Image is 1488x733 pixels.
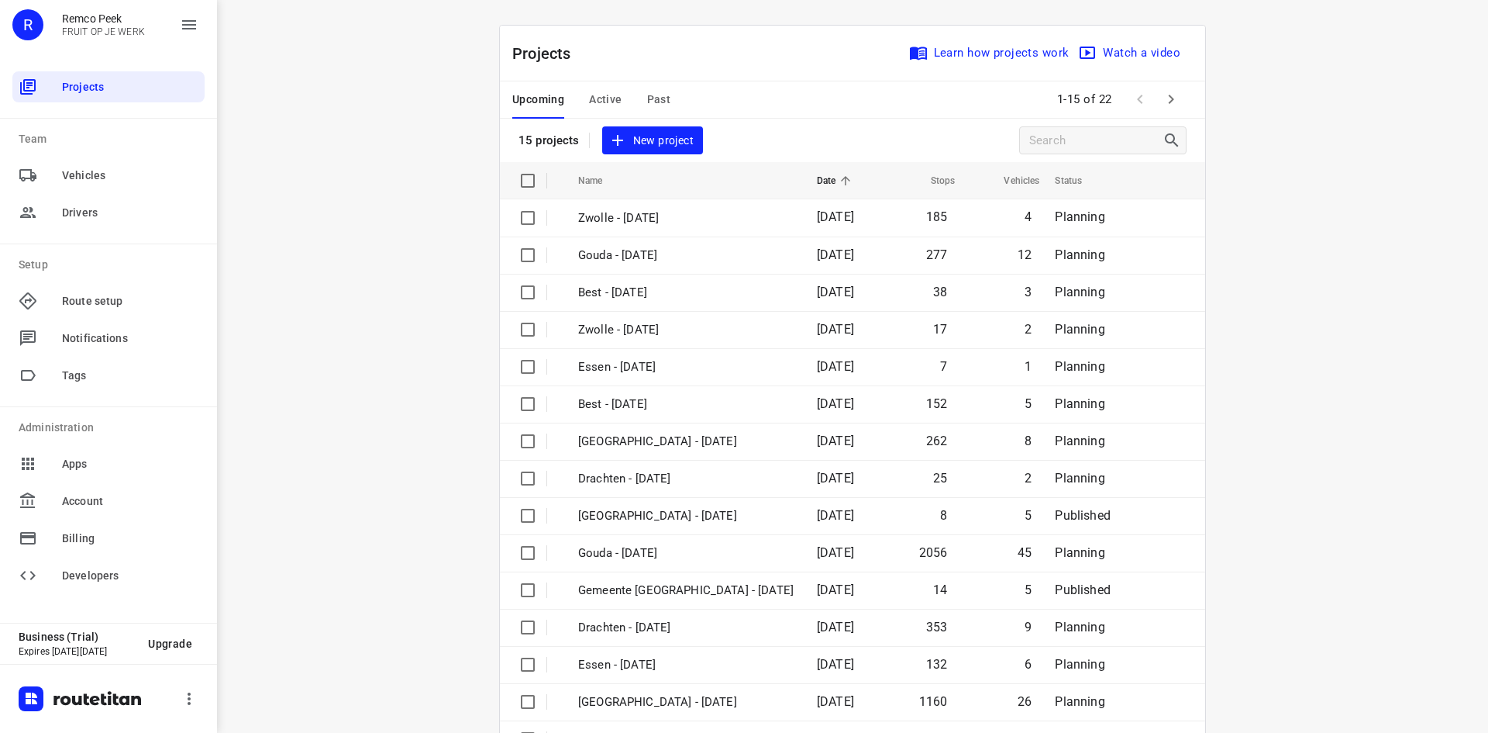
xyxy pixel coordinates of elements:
[578,582,794,600] p: Gemeente Rotterdam - Wednesday
[817,583,854,597] span: [DATE]
[1025,508,1032,523] span: 5
[1055,657,1104,672] span: Planning
[1055,545,1104,560] span: Planning
[62,26,145,37] p: FRUIT OP JE WERK
[1025,434,1032,448] span: 8
[148,638,192,650] span: Upgrade
[602,126,703,155] button: New project
[62,79,198,95] span: Projects
[62,368,198,384] span: Tags
[512,90,564,109] span: Upcoming
[578,619,794,637] p: Drachten - Wednesday
[933,583,947,597] span: 14
[1055,247,1104,262] span: Planning
[512,42,584,65] p: Projects
[1162,131,1186,150] div: Search
[919,545,948,560] span: 2056
[926,396,948,411] span: 152
[1025,322,1032,337] span: 2
[647,90,671,109] span: Past
[817,508,854,523] span: [DATE]
[926,620,948,634] span: 353
[933,471,947,486] span: 25
[62,205,198,221] span: Drivers
[817,322,854,337] span: [DATE]
[19,420,205,436] p: Administration
[1025,471,1032,486] span: 2
[926,247,948,262] span: 277
[926,434,948,448] span: 262
[926,209,948,224] span: 185
[518,133,580,147] p: 15 projects
[1018,545,1032,560] span: 45
[19,646,136,657] p: Expires [DATE][DATE]
[12,323,205,354] div: Notifications
[12,197,205,228] div: Drivers
[578,433,794,451] p: Zwolle - Thursday
[578,507,794,525] p: Gemeente Rotterdam - Thursday
[1018,694,1032,709] span: 26
[911,171,956,190] span: Stops
[578,209,794,227] p: Zwolle - [DATE]
[62,168,198,184] span: Vehicles
[578,247,794,265] p: Gouda - Friday
[933,322,947,337] span: 17
[1025,359,1032,374] span: 1
[578,171,623,190] span: Name
[817,171,856,190] span: Date
[817,209,854,224] span: [DATE]
[1055,583,1111,597] span: Published
[817,694,854,709] span: [DATE]
[578,656,794,674] p: Essen - Wednesday
[817,545,854,560] span: [DATE]
[1055,396,1104,411] span: Planning
[62,12,145,25] p: Remco Peek
[919,694,948,709] span: 1160
[12,523,205,554] div: Billing
[62,493,198,510] span: Account
[62,330,198,347] span: Notifications
[1055,359,1104,374] span: Planning
[1055,471,1104,486] span: Planning
[1125,84,1156,115] span: Previous Page
[940,508,947,523] span: 8
[1055,322,1104,337] span: Planning
[62,293,198,309] span: Route setup
[578,321,794,339] p: Zwolle - Friday
[12,486,205,517] div: Account
[817,247,854,262] span: [DATE]
[940,359,947,374] span: 7
[1055,171,1102,190] span: Status
[578,470,794,488] p: Drachten - Thursday
[12,9,43,40] div: R
[136,630,205,658] button: Upgrade
[1025,620,1032,634] span: 9
[1025,583,1032,597] span: 5
[578,358,794,376] p: Essen - Friday
[19,131,205,147] p: Team
[1025,657,1032,672] span: 6
[611,131,694,150] span: New project
[926,657,948,672] span: 132
[62,568,198,584] span: Developers
[1025,285,1032,299] span: 3
[62,531,198,547] span: Billing
[1156,84,1187,115] span: Next Page
[12,560,205,591] div: Developers
[19,257,205,273] p: Setup
[12,71,205,102] div: Projects
[817,285,854,299] span: [DATE]
[1055,434,1104,448] span: Planning
[817,434,854,448] span: [DATE]
[817,657,854,672] span: [DATE]
[12,448,205,479] div: Apps
[578,693,794,711] p: Zwolle - Wednesday
[1025,209,1032,224] span: 4
[933,285,947,299] span: 38
[1055,694,1104,709] span: Planning
[817,471,854,486] span: [DATE]
[1025,396,1032,411] span: 5
[578,396,794,413] p: Best - Thursday
[62,456,198,472] span: Apps
[12,360,205,391] div: Tags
